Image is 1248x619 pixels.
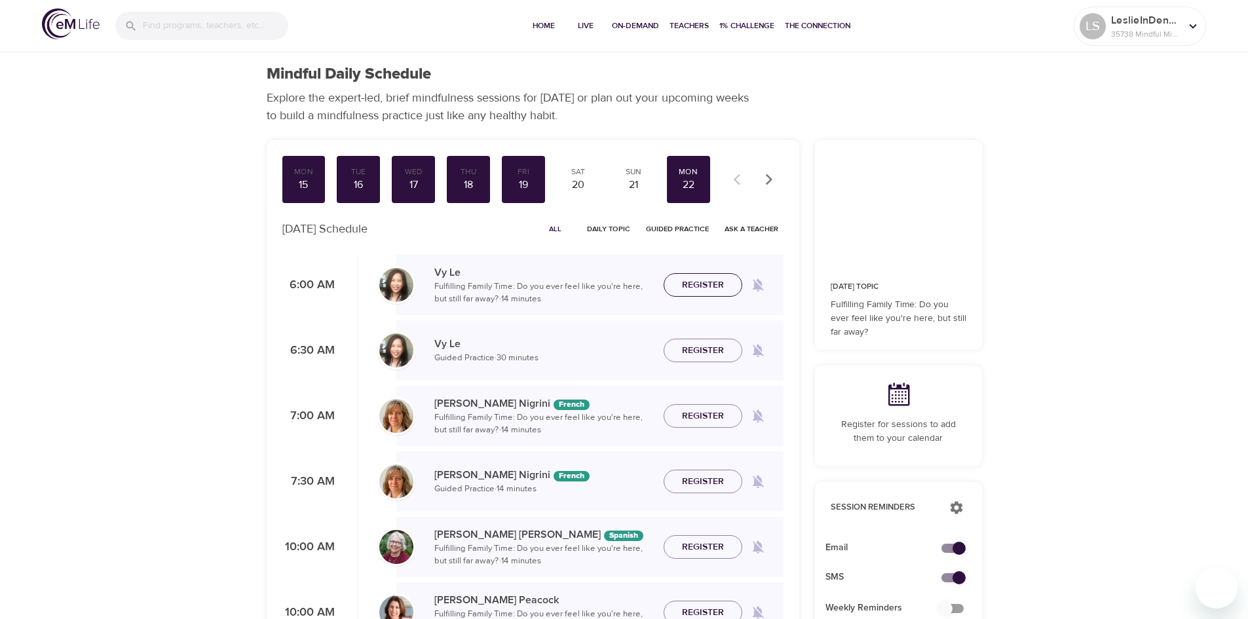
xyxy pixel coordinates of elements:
[825,601,951,615] span: Weekly Reminders
[670,19,709,33] span: Teachers
[562,178,595,193] div: 20
[434,396,653,411] p: [PERSON_NAME] Nigrini
[617,166,650,178] div: Sun
[540,223,571,235] span: All
[282,342,335,360] p: 6:30 AM
[379,464,413,498] img: MelissaNigiri.jpg
[434,352,653,365] p: Guided Practice · 30 minutes
[682,343,724,359] span: Register
[719,19,774,33] span: 1% Challenge
[434,280,653,306] p: Fulfilling Family Time: Do you ever feel like you're here, but still far away? · 14 minutes
[143,12,288,40] input: Find programs, teachers, etc...
[452,166,485,178] div: Thu
[825,541,951,555] span: Email
[282,538,335,556] p: 10:00 AM
[831,298,966,339] p: Fulfilling Family Time: Do you ever feel like you're here, but still far away?
[434,542,653,568] p: Fulfilling Family Time: Do you ever feel like you're here, but still far away? · 14 minutes
[288,166,320,178] div: Mon
[742,531,774,563] span: Remind me when a class goes live every Monday at 10:00 AM
[612,19,659,33] span: On-Demand
[742,466,774,497] span: Remind me when a class goes live every Monday at 7:30 AM
[672,166,705,178] div: Mon
[1080,13,1106,39] div: LS
[535,219,577,239] button: All
[682,539,724,555] span: Register
[397,178,430,193] div: 17
[587,223,630,235] span: Daily Topic
[397,166,430,178] div: Wed
[742,335,774,366] span: Remind me when a class goes live every Monday at 6:30 AM
[554,400,590,410] div: The episodes in this programs will be in French
[604,531,643,541] div: The episodes in this programs will be in Spanish
[42,9,100,39] img: logo
[434,592,653,608] p: [PERSON_NAME] Peacock
[342,178,375,193] div: 16
[282,276,335,294] p: 6:00 AM
[831,501,936,514] p: Session Reminders
[682,408,724,424] span: Register
[664,535,742,559] button: Register
[1111,28,1181,40] p: 35738 Mindful Minutes
[282,220,368,238] p: [DATE] Schedule
[562,166,595,178] div: Sat
[379,399,413,433] img: MelissaNigiri.jpg
[646,223,709,235] span: Guided Practice
[719,219,784,239] button: Ask a Teacher
[831,418,966,445] p: Register for sessions to add them to your calendar
[379,268,413,302] img: vy-profile-good-3.jpg
[664,273,742,297] button: Register
[664,404,742,428] button: Register
[1111,12,1181,28] p: LeslieInDenver
[434,336,653,352] p: Vy Le
[452,178,485,193] div: 18
[267,65,431,84] h1: Mindful Daily Schedule
[682,474,724,490] span: Register
[582,219,635,239] button: Daily Topic
[434,467,653,483] p: [PERSON_NAME] Nigrini
[342,166,375,178] div: Tue
[672,178,705,193] div: 22
[528,19,559,33] span: Home
[434,483,653,496] p: Guided Practice · 14 minutes
[742,269,774,301] span: Remind me when a class goes live every Monday at 6:00 AM
[434,411,653,437] p: Fulfilling Family Time: Do you ever feel like you're here, but still far away? · 14 minutes
[825,571,951,584] span: SMS
[664,470,742,494] button: Register
[641,219,714,239] button: Guided Practice
[282,407,335,425] p: 7:00 AM
[570,19,601,33] span: Live
[434,265,653,280] p: Vy Le
[434,527,653,542] p: [PERSON_NAME] [PERSON_NAME]
[682,277,724,293] span: Register
[664,339,742,363] button: Register
[554,471,590,481] div: The episodes in this programs will be in French
[507,166,540,178] div: Fri
[742,400,774,432] span: Remind me when a class goes live every Monday at 7:00 AM
[507,178,540,193] div: 19
[379,530,413,564] img: Bernice_Moore_min.jpg
[282,473,335,491] p: 7:30 AM
[725,223,778,235] span: Ask a Teacher
[617,178,650,193] div: 21
[379,333,413,367] img: vy-profile-good-3.jpg
[288,178,320,193] div: 15
[1196,567,1238,609] iframe: Button to launch messaging window
[785,19,850,33] span: The Connection
[831,281,966,293] p: [DATE] Topic
[267,89,758,124] p: Explore the expert-led, brief mindfulness sessions for [DATE] or plan out your upcoming weeks to ...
